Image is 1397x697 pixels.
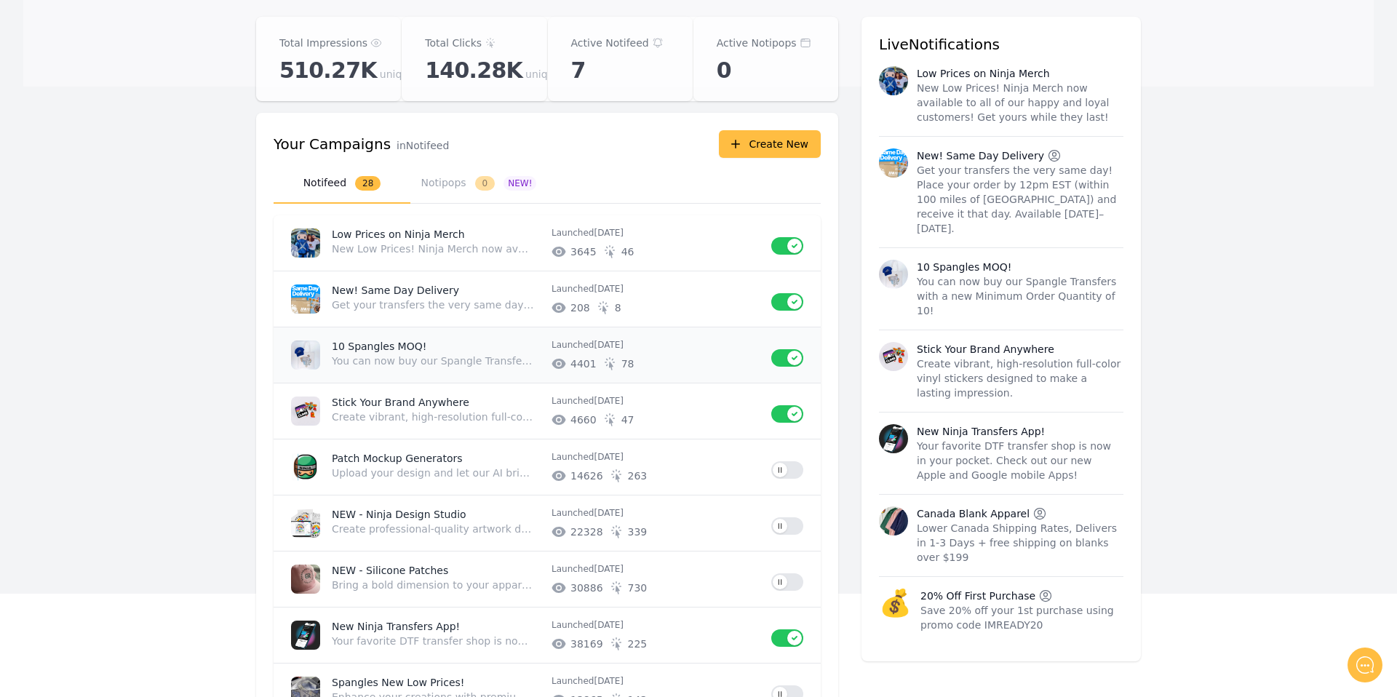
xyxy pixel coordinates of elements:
[274,271,821,327] a: New! Same Day DeliveryGet your transfers the very same day! Place your order by 12pm EST (within ...
[94,202,175,213] span: New conversation
[332,354,534,368] p: You can now buy our Spangle Transfers with a new Minimum Order Quantity of 10!
[917,439,1123,482] p: Your favorite DTF transfer shop is now in your pocket. Check out our new Apple and Google mobile ...
[920,603,1123,632] p: Save 20% off your 1st purchase using promo code IMREADY20
[1348,648,1382,682] iframe: gist-messenger-bubble-iframe
[274,215,821,271] a: Low Prices on Ninja MerchNew Low Prices! Ninja Merch now available to all of our happy and loyal ...
[621,357,634,371] span: # of unique clicks
[917,357,1123,400] p: Create vibrant, high-resolution full-color vinyl stickers designed to make a lasting impression.
[570,581,603,595] span: # of unique impressions
[332,634,534,648] p: Your favorite DTF transfer shop is now in your pocket. Check out our new Apple and Google mobile ...
[879,34,1123,55] h3: Live Notifications
[332,675,540,690] p: Spangles New Low Prices!
[917,66,1050,81] p: Low Prices on Ninja Merch
[332,227,540,242] p: Low Prices on Ninja Merch
[425,57,522,84] span: 140.28K
[719,130,821,158] button: Create New
[274,608,821,663] a: New Ninja Transfers App!Your favorite DTF transfer shop is now in your pocket. Check out our new ...
[552,507,760,519] p: Launched
[917,342,1054,357] p: Stick Your Brand Anywhere
[917,506,1030,521] p: Canada Blank Apparel
[22,97,269,167] h2: Don't see Notifeed in your header? Let me know and I'll set it up! ✅
[917,260,1011,274] p: 10 Spangles MOQ!
[332,578,534,592] p: Bring a bold dimension to your apparel with 3D flexibility and raised, modern details. Perfect fo...
[552,283,760,295] p: Launched
[332,298,534,312] p: Get your transfers the very same day! Place your order by 12pm EST (within 100 miles of [GEOGRAPH...
[570,300,590,315] span: # of unique impressions
[274,551,821,607] a: NEW - Silicone PatchesBring a bold dimension to your apparel with 3D flexibility and raised, mode...
[570,469,603,483] span: # of unique impressions
[628,581,648,595] span: # of unique clicks
[552,619,760,631] p: Launched
[475,176,495,191] span: 0
[425,34,482,52] p: Total Clicks
[332,242,534,256] p: New Low Prices! Ninja Merch now available to all of our happy and loyal customers! Get yours whil...
[917,274,1123,318] p: You can now buy our Spangle Transfers with a new Minimum Order Quantity of 10!
[594,228,624,238] time: 2025-10-02T17:20:33.516Z
[571,34,649,52] p: Active Notifeed
[571,57,586,84] span: 7
[552,395,760,407] p: Launched
[621,244,634,259] span: # of unique clicks
[594,396,624,406] time: 2025-10-01T17:14:28.626Z
[332,466,534,480] p: Upload your design and let our AI bring it to life—perfectly recreated as embroidery, PVC, or lea...
[355,176,381,191] span: 28
[717,34,797,52] p: Active Notipops
[628,469,648,483] span: # of unique clicks
[920,589,1035,603] p: 20% Off First Purchase
[594,508,624,518] time: 2025-09-03T13:18:05.489Z
[279,57,377,84] span: 510.27K
[122,509,184,518] span: We run on Gist
[332,619,540,634] p: New Ninja Transfers App!
[570,637,603,651] span: # of unique impressions
[628,525,648,539] span: # of unique clicks
[274,327,821,383] a: 10 Spangles MOQ!You can now buy our Spangle Transfers with a new Minimum Order Quantity of 10!Lau...
[380,67,415,81] span: unique
[279,34,367,52] p: Total Impressions
[274,439,821,495] a: Patch Mockup GeneratorsUpload your design and let our AI bring it to life—perfectly recreated as ...
[594,284,624,294] time: 2025-10-01T20:41:10.092Z
[570,357,597,371] span: # of unique impressions
[594,340,624,350] time: 2025-10-01T20:38:46.785Z
[274,164,410,204] button: Notifeed28
[615,300,621,315] span: # of unique clicks
[570,413,597,427] span: # of unique impressions
[552,563,760,575] p: Launched
[621,413,634,427] span: # of unique clicks
[628,637,648,651] span: # of unique clicks
[917,81,1123,124] p: New Low Prices! Ninja Merch now available to all of our happy and loyal customers! Get yours whil...
[917,148,1044,163] p: New! Same Day Delivery
[410,164,547,204] button: Notipops0NEW!
[917,163,1123,236] p: Get your transfers the very same day! Place your order by 12pm EST (within 100 miles of [GEOGRAPH...
[274,164,821,204] nav: Tabs
[717,57,731,84] span: 0
[397,138,449,153] p: in Notifeed
[332,283,540,298] p: New! Same Day Delivery
[552,451,760,463] p: Launched
[332,395,540,410] p: Stick Your Brand Anywhere
[879,589,912,632] span: 💰
[274,134,391,154] h3: Your Campaigns
[552,675,760,687] p: Launched
[332,339,540,354] p: 10 Spangles MOQ!
[594,564,624,574] time: 2025-08-20T17:48:29.582Z
[552,339,760,351] p: Launched
[504,176,536,191] span: NEW!
[570,244,597,259] span: # of unique impressions
[917,521,1123,565] p: Lower Canada Shipping Rates, Delivers in 1-3 Days + free shipping on blanks over $199
[917,424,1045,439] p: New Ninja Transfers App!
[23,193,268,222] button: New conversation
[332,522,534,536] p: Create professional-quality artwork directly in your browser - no downloads or extra tools requir...
[594,676,624,686] time: 2025-08-01T20:27:06.612Z
[332,451,540,466] p: Patch Mockup Generators
[22,71,269,94] h1: Hello!
[570,525,603,539] span: # of unique impressions
[274,495,821,551] a: NEW - Ninja Design StudioCreate professional-quality artwork directly in your browser - no downlo...
[552,227,760,239] p: Launched
[274,383,821,439] a: Stick Your Brand AnywhereCreate vibrant, high-resolution full-color vinyl stickers designed to ma...
[594,452,624,462] time: 2025-09-15T16:05:36.464Z
[332,563,540,578] p: NEW - Silicone Patches
[594,620,624,630] time: 2025-08-13T16:11:55.709Z
[525,67,560,81] span: unique
[332,410,534,424] p: Create vibrant, high-resolution full-color vinyl stickers designed to make a lasting impression.
[332,507,540,522] p: NEW - Ninja Design Studio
